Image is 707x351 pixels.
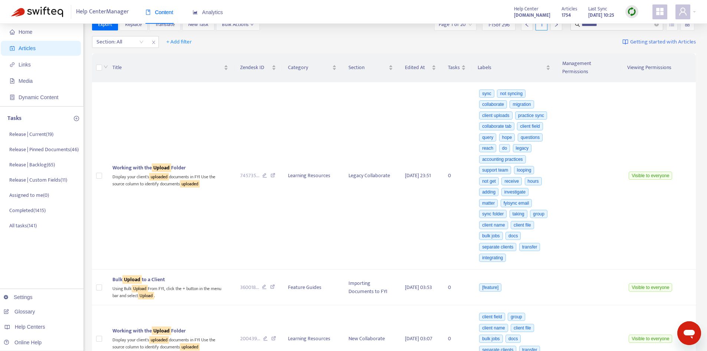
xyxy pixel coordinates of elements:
[478,64,544,72] span: Labels
[10,62,15,67] span: link
[479,122,514,130] span: collaborate tab
[479,188,498,196] span: adding
[4,294,33,300] a: Settings
[149,336,169,344] sqkw: uploaded
[505,335,521,343] span: docs
[479,232,503,240] span: bulk jobs
[511,221,534,229] span: client file
[562,11,571,19] strong: 1754
[655,7,664,16] span: appstore
[479,210,507,218] span: sync folder
[514,11,550,19] a: [DOMAIN_NAME]
[19,29,32,35] span: Home
[193,9,223,15] span: Analytics
[499,133,515,142] span: hope
[562,5,577,13] span: Articles
[98,20,112,29] span: Export
[343,53,399,82] th: Section
[76,5,129,19] span: Help Center Manager
[488,21,510,29] span: 1 - 15 of 296
[622,36,696,48] a: Getting started with Articles
[119,19,148,30] button: Replace
[513,144,532,152] span: legacy
[240,172,259,180] span: 745735 ...
[629,335,672,343] span: Visible to everyone
[399,53,442,82] th: Edited At
[348,64,387,72] span: Section
[518,133,543,142] span: questions
[282,53,343,82] th: Category
[125,20,142,29] span: Replace
[74,116,79,121] span: plus-circle
[10,78,15,84] span: file-image
[479,144,496,152] span: reach
[343,270,399,305] td: Importing Documents to FYI
[442,53,472,82] th: Tasks
[472,53,556,82] th: Labels
[240,64,271,72] span: Zendesk ID
[240,335,260,343] span: 200439 ...
[180,180,200,188] sqkw: uploaded
[622,39,628,45] img: image-link
[654,22,659,26] span: close-circle
[479,335,503,343] span: bulk jobs
[107,53,234,82] th: Title
[10,95,15,100] span: container
[511,324,534,332] span: client file
[505,232,521,240] span: docs
[149,38,158,47] span: close
[240,283,259,292] span: 360018 ...
[669,22,674,27] span: unordered-list
[9,191,49,199] p: Assigned to me ( 0 )
[479,324,508,332] span: client name
[9,207,46,214] p: Completed ( 1415 )
[152,163,171,172] sqkw: Upload
[4,339,42,345] a: Online Help
[4,309,35,315] a: Glossary
[442,82,472,270] td: 0
[654,21,659,28] span: close-circle
[479,133,496,142] span: query
[519,243,540,251] span: transfer
[282,82,343,270] td: Learning Resources
[556,53,622,82] th: Management Permissions
[497,90,526,98] span: not syncing
[9,146,79,153] p: Release | Pinned Documents ( 46 )
[161,36,197,48] button: + Add filter
[19,45,36,51] span: Articles
[15,324,45,330] span: Help Centers
[112,326,186,335] span: Working with the Folder
[7,114,22,123] p: Tasks
[11,7,63,17] img: Swifteq
[629,283,672,292] span: Visible to everyone
[510,210,527,218] span: taking
[112,284,228,299] div: Using Bulk From FYI, click the + button in the menu bar and select .
[112,172,228,187] div: Display your client's documents in FYI Use the source column to identify documents
[9,130,53,138] p: Release | Current ( 19 )
[9,176,67,184] p: Release | Custom Fields ( 11 )
[479,100,507,108] span: collaborate
[514,166,534,174] span: looping
[514,5,539,13] span: Help Center
[510,100,534,108] span: migration
[193,10,198,15] span: area-chart
[517,122,543,130] span: client field
[282,270,343,305] td: Feature Guides
[405,64,430,72] span: Edited At
[629,172,672,180] span: Visible to everyone
[112,275,165,284] span: Bulk to a Client
[677,321,701,345] iframe: Button to launch messaging window
[575,22,580,27] span: search
[10,46,15,51] span: account-book
[166,38,192,46] span: + Add filter
[10,29,15,35] span: home
[9,161,55,169] p: Release | Backlog ( 65 )
[19,62,31,68] span: Links
[288,64,331,72] span: Category
[621,53,696,82] th: Viewing Permissions
[448,64,460,72] span: Tasks
[479,111,512,120] span: client uploads
[112,64,222,72] span: Title
[250,23,254,26] span: down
